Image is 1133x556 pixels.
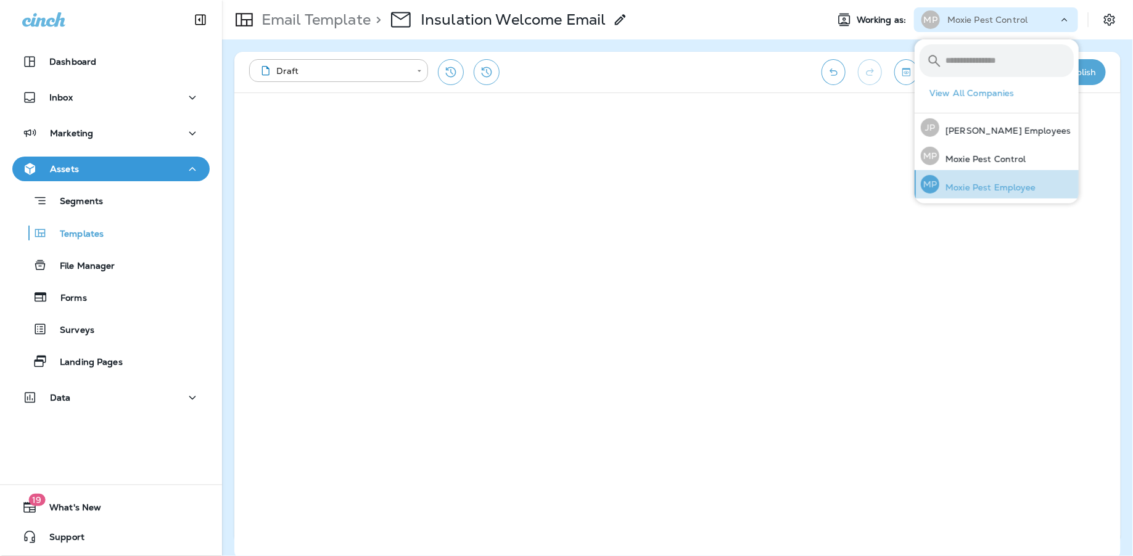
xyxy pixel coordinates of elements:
[947,15,1028,25] p: Moxie Pest Control
[50,393,71,403] p: Data
[50,164,79,174] p: Assets
[474,59,500,85] button: View Changelog
[12,220,210,246] button: Templates
[939,182,1036,192] p: Moxie Pest Employee
[48,293,87,305] p: Forms
[12,121,210,145] button: Marketing
[371,10,381,29] p: >
[12,85,210,110] button: Inbox
[915,170,1079,198] button: MPMoxie Pest Employee
[47,196,103,208] p: Segments
[925,84,1079,103] button: View All Companies
[921,118,939,137] div: JP
[183,7,218,32] button: Collapse Sidebar
[921,10,940,29] div: MP
[822,59,846,85] button: Undo
[939,154,1026,164] p: Moxie Pest Control
[12,495,210,520] button: 19What's New
[12,348,210,374] button: Landing Pages
[37,532,84,547] span: Support
[921,175,939,194] div: MP
[12,385,210,410] button: Data
[49,92,73,102] p: Inbox
[12,187,210,214] button: Segments
[258,65,408,77] div: Draft
[12,49,210,74] button: Dashboard
[12,284,210,310] button: Forms
[438,59,464,85] button: Restore from previous version
[28,494,45,506] span: 19
[12,525,210,549] button: Support
[49,57,96,67] p: Dashboard
[47,229,104,240] p: Templates
[894,59,918,85] button: Toggle preview
[12,316,210,342] button: Surveys
[47,261,115,272] p: File Manager
[857,15,909,25] span: Working as:
[257,10,371,29] p: Email Template
[915,113,1079,142] button: JP[PERSON_NAME] Employees
[37,502,101,517] span: What's New
[12,252,210,278] button: File Manager
[921,147,939,165] div: MP
[50,128,93,138] p: Marketing
[939,126,1071,136] p: [PERSON_NAME] Employees
[47,325,94,337] p: Surveys
[915,142,1079,170] button: MPMoxie Pest Control
[47,357,123,369] p: Landing Pages
[421,10,606,29] p: Insulation Welcome Email
[12,157,210,181] button: Assets
[1098,9,1121,31] button: Settings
